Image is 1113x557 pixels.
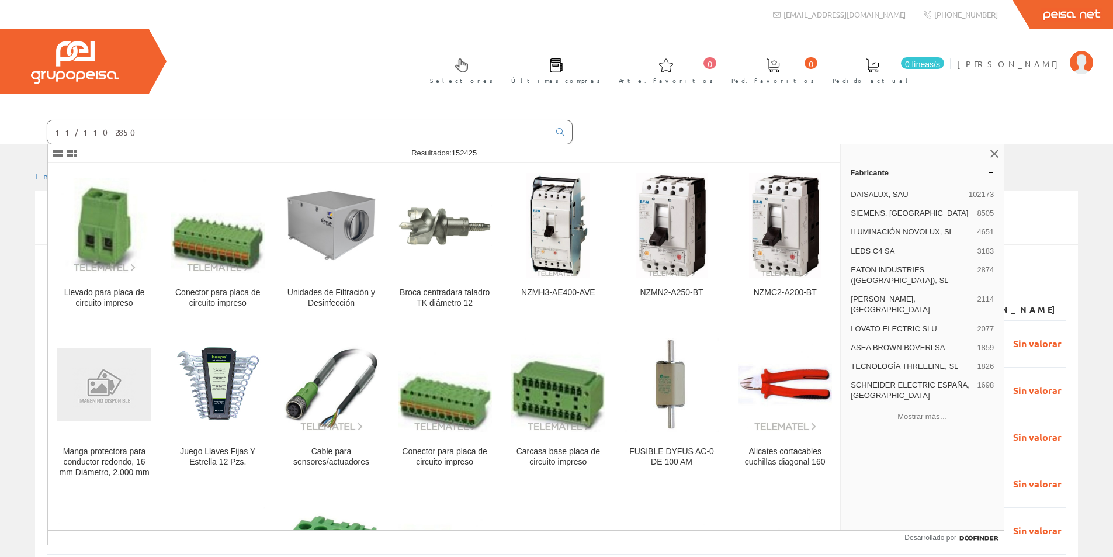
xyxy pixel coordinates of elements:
font: NZMC2-A200-BT [754,288,817,297]
font: Broca centradara taladro TK diámetro 12 [400,288,490,307]
img: Carcasa base placa de circuito impreso [511,338,605,432]
font: Sin valorar [1013,431,1062,443]
font: Conector para placa de circuito impreso [175,288,261,307]
font: NZMN2-A250-BT [640,288,703,297]
a: Broca centradara taladro TK diámetro 12 Broca centradara taladro TK diámetro 12 [389,164,501,322]
font: 2114 [977,295,994,303]
font: Carcasa base placa de circuito impreso [516,447,600,466]
a: Carcasa base placa de circuito impreso Carcasa base placa de circuito impreso [502,323,615,492]
font: Arte. favoritos [619,76,713,85]
font: Desarrollado por [904,534,956,542]
font: SCHNEIDER ELECTRIC ESPAÑA, [GEOGRAPHIC_DATA] [851,380,969,400]
font: 0 líneas/s [905,60,940,69]
font: TECNOLOGÍA THREELINE, SL [851,362,958,371]
font: Sin valorar [1013,524,1062,537]
font: [EMAIL_ADDRESS][DOMAIN_NAME] [783,9,906,19]
font: Cable para sensores/actuadores [293,447,369,466]
a: Manga protectora para conductor redondo, 16 mm Diámetro, 2.000 mm Manga protectora para conductor... [48,323,161,492]
a: Juego Llaves Fijas Y Estrella 12 Pzs. Juego Llaves Fijas Y Estrella 12 Pzs. [161,323,274,492]
font: Alicates cortacables cuchillas diagonal 160 [745,447,826,466]
a: Cable para sensores/actuadores Cable para sensores/actuadores [275,323,387,492]
a: Unidades de Filtración y Desinfección Unidades de Filtración y Desinfección [275,164,387,322]
button: Mostrar más… [845,406,999,426]
img: FUSIBLE DYFUS AC-0 DE 100 AM [625,338,719,432]
font: 4651 [977,227,994,236]
font: 152425 [452,148,477,157]
a: [PERSON_NAME] [957,49,1093,60]
font: 0 [809,60,813,69]
font: Llevado para placa de circuito impreso [64,288,145,307]
font: Ped. favoritos [731,76,814,85]
img: Broca centradara taladro TK diámetro 12 [398,205,492,247]
font: 1859 [977,343,994,352]
font: Resultados: [411,148,452,157]
a: Inicio [35,171,85,181]
font: Selectores [430,76,493,85]
img: Grupo Peisa [31,41,119,84]
font: DAISALUX, SAU [851,190,908,199]
font: 1698 [977,380,994,389]
img: NZMN2-A250-BT [636,173,708,278]
input: Introduzca parte o toda la referencia1, referencia2, número, fecha(dd/mm/aa) o rango de fechas(dd... [47,219,678,238]
a: Selectores [418,49,499,91]
font: FUSIBLE DYFUS AC-0 DE 100 AM [629,447,714,466]
a: Conector para placa de circuito impreso Conector para placa de circuito impreso [161,164,274,322]
a: Alicates cortacables cuchillas diagonal 160 Alicates cortacables cuchillas diagonal 160 [729,323,841,492]
font: SIEMENS, [GEOGRAPHIC_DATA] [851,209,968,217]
font: Mostrar [47,258,102,268]
font: Sin valorar [1013,384,1062,396]
font: LEDS C4 SA [851,247,894,255]
a: Conector para placa de circuito impreso Conector para placa de circuito impreso [389,323,501,492]
a: FUSIBLE DYFUS AC-0 DE 100 AM FUSIBLE DYFUS AC-0 DE 100 AM [615,323,728,492]
font: ILUMINACIÓN NOVOLUX, SL [851,227,953,236]
font: Sin valorar [1013,478,1062,490]
a: NZMN2-A250-BT NZMN2-A250-BT [615,164,728,322]
img: Alicates cortacables cuchillas diagonal 160 [738,338,832,432]
a: Desarrollado por [904,531,1004,545]
a: Llevado para placa de circuito impreso Llevado para placa de circuito impreso [48,164,161,322]
a: Últimas compras [500,49,606,91]
font: 1826 [977,362,994,371]
font: Mostrar más… [897,412,947,421]
font: [PERSON_NAME], [GEOGRAPHIC_DATA] [851,295,930,314]
font: Sin valorar [1013,337,1062,350]
font: EATON INDUSTRIES ([GEOGRAPHIC_DATA]), SL [851,265,948,285]
a: NZMC2-A200-BT NZMC2-A200-BT [729,164,841,322]
img: NZMC2-A200-BT [749,173,821,278]
img: NZMH3-AE400-AVE [526,173,590,278]
font: 8505 [977,209,994,217]
font: 2874 [977,265,994,274]
font: [PHONE_NUMBER] [934,9,998,19]
a: Fabricante [841,163,1004,182]
font: NZMH3-AE400-AVE [521,288,595,297]
input: Buscar ... [47,120,549,144]
font: Últimas compras [511,76,601,85]
a: 0 líneas/s Pedido actual [821,49,947,91]
font: Unidades de Filtración y Desinfección [287,288,375,307]
font: 2077 [977,324,994,333]
font: Conector para placa de circuito impreso [402,447,487,466]
font: 3183 [977,247,994,255]
img: Juego Llaves Fijas Y Estrella 12 Pzs. [171,344,265,425]
font: 0 [708,60,712,69]
font: Juego Llaves Fijas Y Estrella 12 Pzs. [180,447,255,466]
font: ASEA BROWN BOVERI SA [851,343,945,352]
img: Llevado para placa de circuito impreso [57,178,151,272]
img: Manga protectora para conductor redondo, 16 mm Diámetro, 2.000 mm [57,348,151,422]
font: Manga protectora para conductor redondo, 16 mm Diámetro, 2.000 mm [60,447,150,477]
font: 102173 [969,190,994,199]
img: Cable para sensores/actuadores [284,338,378,432]
font: Pedido actual [833,76,912,85]
img: Conector para placa de circuito impreso [398,338,492,432]
img: Unidades de Filtración y Desinfección [284,178,378,272]
a: NZMH3-AE400-AVE NZMH3-AE400-AVE [502,164,615,322]
img: Conector para placa de circuito impreso [171,178,265,272]
font: LOVATO ELECTRIC SLU [851,324,937,333]
font: Listado mis albaranes [47,204,213,218]
font: Fabricante [850,168,889,177]
font: [PERSON_NAME] [957,58,1064,69]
